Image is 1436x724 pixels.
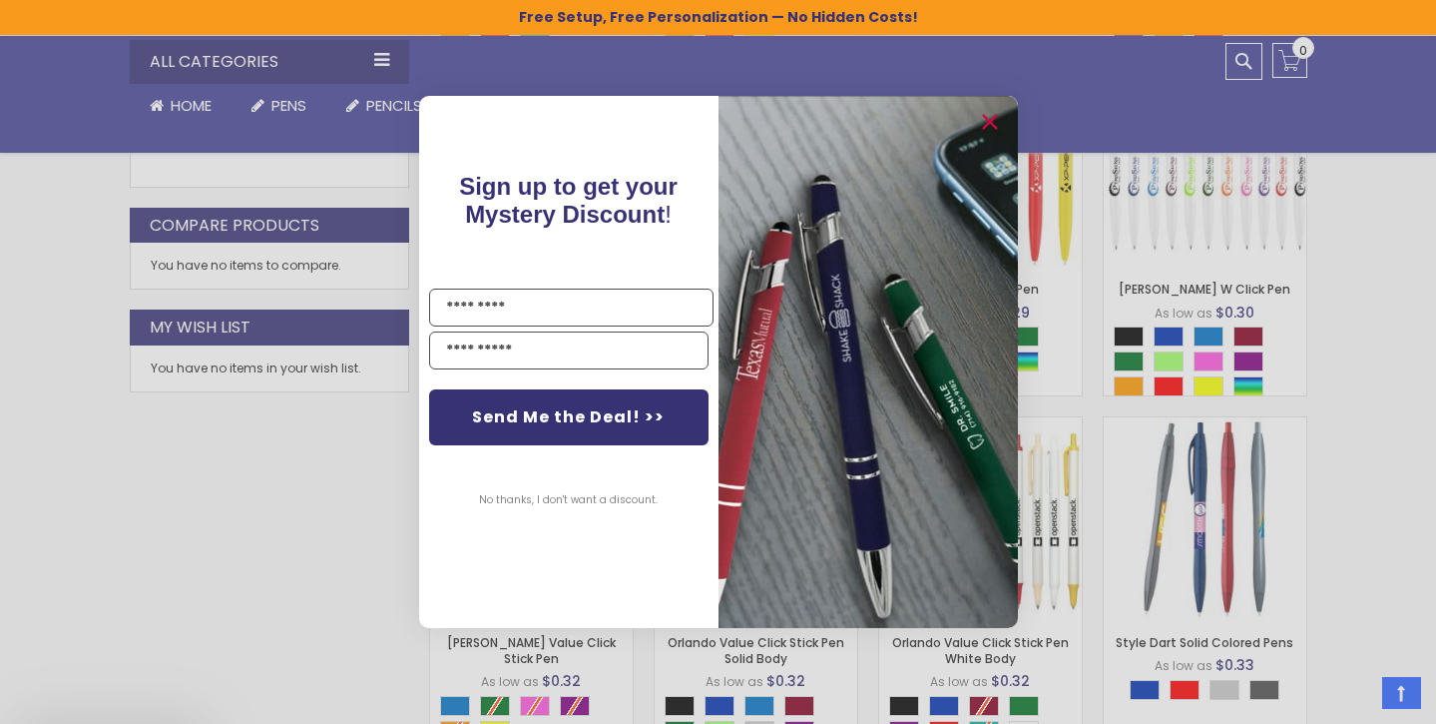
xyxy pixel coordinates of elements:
[718,96,1018,628] img: pop-up-image
[459,173,678,228] span: Sign up to get your Mystery Discount
[429,389,709,445] button: Send Me the Deal! >>
[469,475,668,525] button: No thanks, I don't want a discount.
[459,173,678,228] span: !
[974,106,1006,138] button: Close dialog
